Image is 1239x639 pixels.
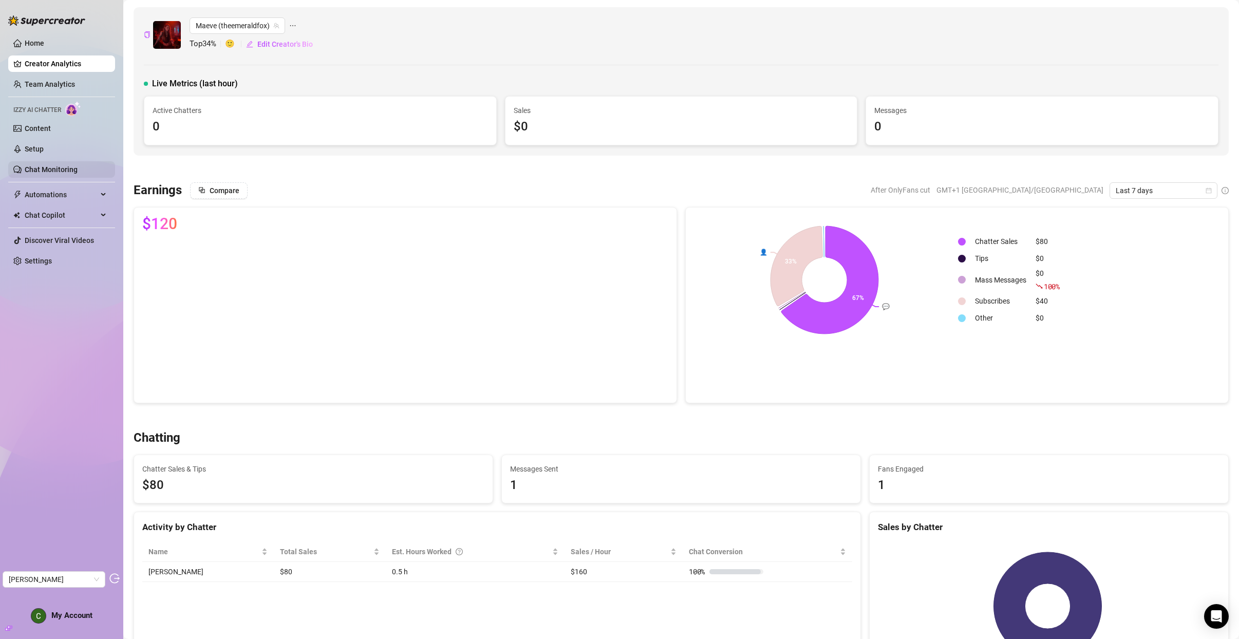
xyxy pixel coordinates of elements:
[565,562,683,582] td: $160
[25,186,98,203] span: Automations
[13,212,20,219] img: Chat Copilot
[510,476,852,495] div: 1
[392,546,550,557] div: Est. Hours Worked
[142,520,852,534] div: Activity by Chatter
[153,105,488,116] span: Active Chatters
[25,55,107,72] a: Creator Analytics
[689,546,838,557] span: Chat Conversion
[142,476,484,495] span: $80
[971,293,1030,309] td: Subscribes
[936,182,1103,198] span: GMT+1 [GEOGRAPHIC_DATA]/[GEOGRAPHIC_DATA]
[142,542,274,562] th: Name
[25,145,44,153] a: Setup
[148,546,259,557] span: Name
[1222,187,1229,194] span: info-circle
[874,105,1210,116] span: Messages
[190,38,225,50] span: Top 34 %
[289,17,296,34] span: ellipsis
[1036,268,1060,292] div: $0
[25,165,78,174] a: Chat Monitoring
[190,182,248,199] button: Compare
[878,520,1220,534] div: Sales by Chatter
[225,38,246,50] span: 🙂
[246,41,253,48] span: edit
[144,31,151,38] span: copy
[142,463,484,475] span: Chatter Sales & Tips
[257,40,313,48] span: Edit Creator's Bio
[571,546,668,557] span: Sales / Hour
[198,186,205,194] span: block
[1206,187,1212,194] span: calendar
[25,80,75,88] a: Team Analytics
[871,182,930,198] span: After OnlyFans cut
[153,117,488,137] div: 0
[1036,295,1060,307] div: $40
[1204,604,1229,629] div: Open Intercom Messenger
[971,268,1030,292] td: Mass Messages
[565,542,683,562] th: Sales / Hour
[1116,183,1211,198] span: Last 7 days
[109,573,120,584] span: logout
[274,542,386,562] th: Total Sales
[51,611,92,620] span: My Account
[8,15,85,26] img: logo-BBDzfeDw.svg
[683,542,852,562] th: Chat Conversion
[1036,312,1060,324] div: $0
[874,117,1210,137] div: 0
[882,303,890,310] text: 💬
[25,124,51,133] a: Content
[5,625,12,632] span: build
[25,39,44,47] a: Home
[210,186,239,195] span: Compare
[1036,236,1060,247] div: $80
[134,182,182,199] h3: Earnings
[13,191,22,199] span: thunderbolt
[1044,281,1060,291] span: 100 %
[273,23,279,29] span: team
[514,117,849,137] div: $0
[514,105,849,116] span: Sales
[878,463,1220,475] span: Fans Engaged
[1036,253,1060,264] div: $0
[760,248,767,256] text: 👤
[142,562,274,582] td: [PERSON_NAME]
[510,463,852,475] span: Messages Sent
[25,236,94,245] a: Discover Viral Videos
[456,546,463,557] span: question-circle
[274,562,386,582] td: $80
[246,36,313,52] button: Edit Creator's Bio
[1036,283,1043,290] span: fall
[25,207,98,223] span: Chat Copilot
[971,310,1030,326] td: Other
[134,430,180,446] h3: Chatting
[280,546,372,557] span: Total Sales
[152,78,238,90] span: Live Metrics (last hour)
[196,18,279,33] span: Maeve (theemeraldfox)
[386,562,564,582] td: 0.5 h
[971,234,1030,250] td: Chatter Sales
[142,216,177,232] span: $120
[971,251,1030,267] td: Tips
[144,31,151,39] button: Copy Creator ID
[9,572,99,587] span: Chris Savva
[878,476,1220,495] div: 1
[31,609,46,623] img: ACg8ocLyKi_XOcP-QziEyxGgRlcIUTCo7__3E6-96snfOQyAbVaXTg=s96-c
[689,566,705,577] span: 100 %
[13,105,61,115] span: Izzy AI Chatter
[25,257,52,265] a: Settings
[153,21,181,49] img: Maeve
[65,101,81,116] img: AI Chatter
